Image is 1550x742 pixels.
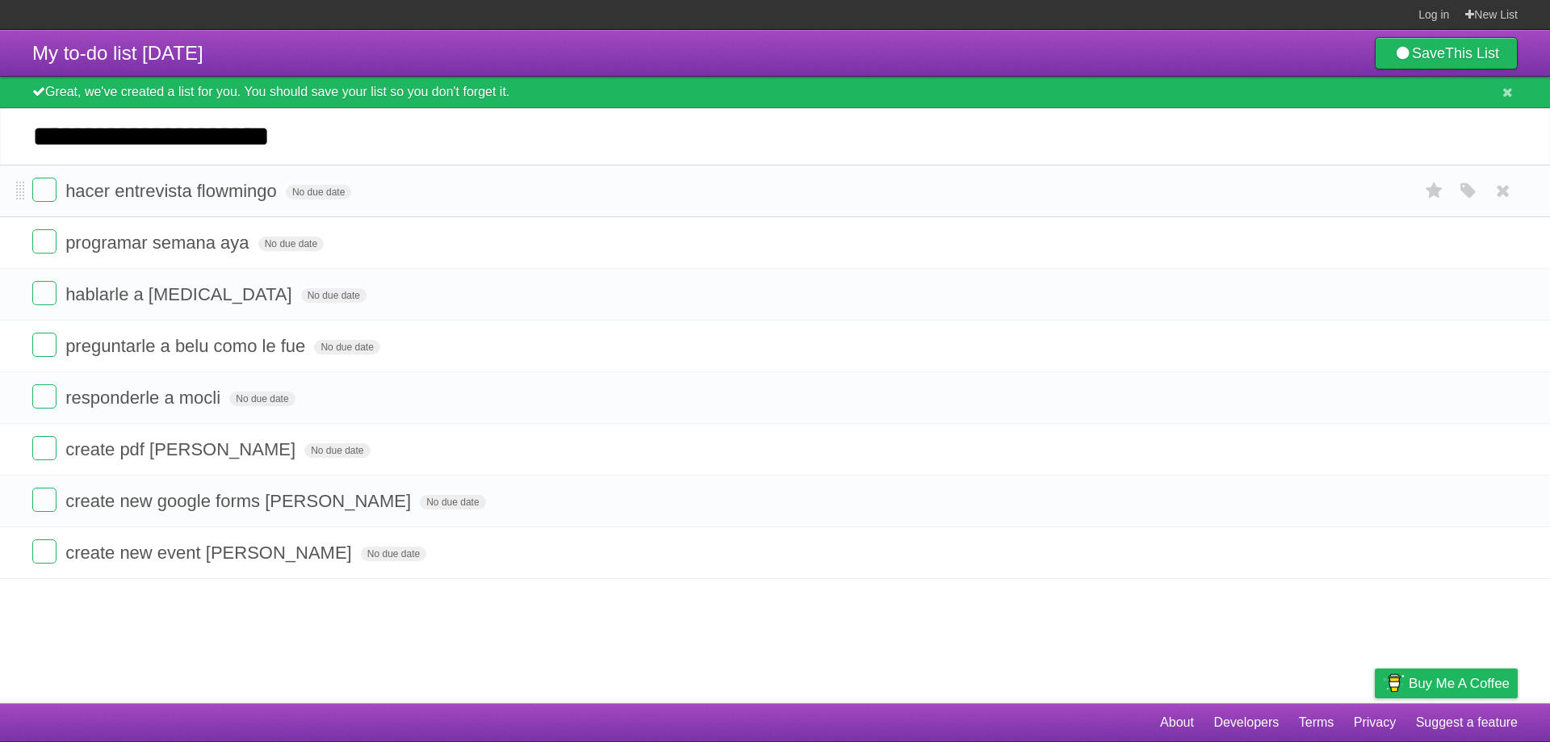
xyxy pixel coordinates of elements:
span: No due date [361,547,426,561]
a: Terms [1299,707,1334,738]
span: No due date [258,237,324,251]
span: preguntarle a belu como le fue [65,336,309,356]
label: Done [32,281,57,305]
span: create new event [PERSON_NAME] [65,543,356,563]
label: Done [32,229,57,254]
span: No due date [229,392,295,406]
span: No due date [420,495,485,509]
a: Developers [1213,707,1279,738]
span: hablarle a [MEDICAL_DATA] [65,284,295,304]
span: create new google forms [PERSON_NAME] [65,491,415,511]
label: Done [32,384,57,409]
label: Done [32,539,57,564]
span: No due date [286,185,351,199]
span: No due date [304,443,370,458]
b: This List [1445,45,1499,61]
a: Suggest a feature [1416,707,1518,738]
a: Privacy [1354,707,1396,738]
label: Done [32,333,57,357]
span: responderle a mocli [65,388,224,408]
label: Star task [1419,178,1450,204]
label: Done [32,436,57,460]
span: No due date [301,288,367,303]
span: My to-do list [DATE] [32,42,203,64]
label: Done [32,488,57,512]
a: SaveThis List [1375,37,1518,69]
img: Buy me a coffee [1383,669,1405,697]
span: create pdf [PERSON_NAME] [65,439,300,459]
span: hacer entrevista flowmingo [65,181,281,201]
a: About [1160,707,1194,738]
a: Buy me a coffee [1375,669,1518,698]
span: programar semana aya [65,233,253,253]
span: No due date [314,340,379,354]
label: Done [32,178,57,202]
span: Buy me a coffee [1409,669,1510,698]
